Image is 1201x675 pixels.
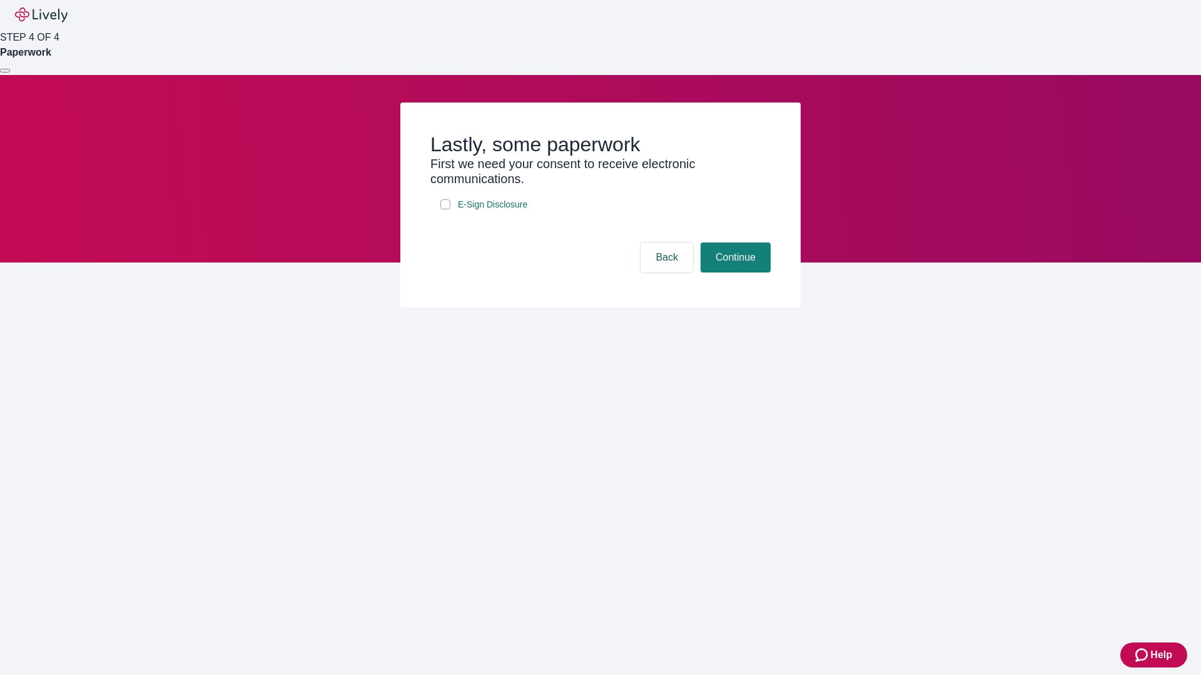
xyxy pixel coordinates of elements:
span: E-Sign Disclosure [458,198,527,211]
h2: Lastly, some paperwork [430,132,771,156]
svg: Zendesk support icon [1135,647,1150,662]
img: Lively [15,7,68,22]
button: Back [641,242,693,272]
button: Continue [701,242,771,272]
button: Zendesk support iconHelp [1120,642,1187,667]
span: Help [1150,647,1172,662]
h3: First we need your consent to receive electronic communications. [430,156,771,186]
a: e-sign disclosure document [455,197,530,212]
